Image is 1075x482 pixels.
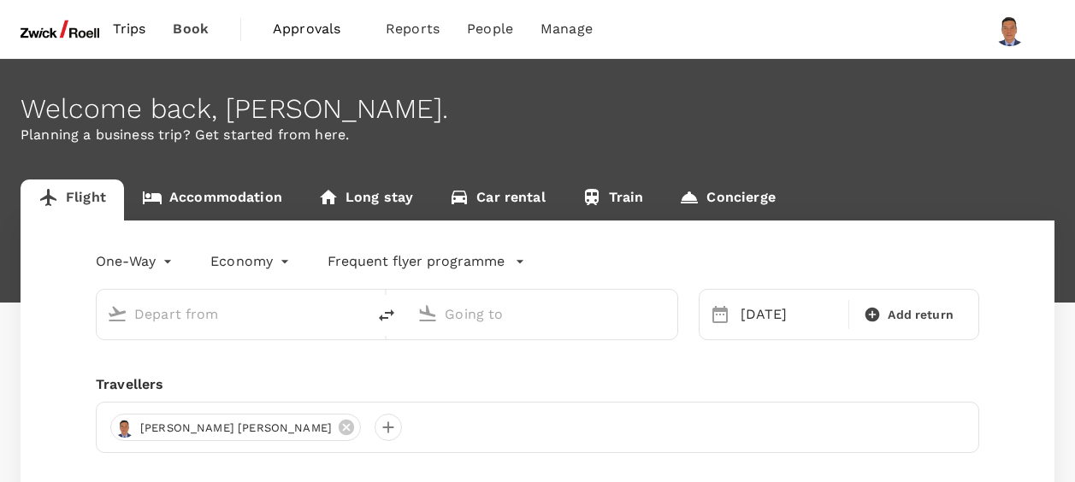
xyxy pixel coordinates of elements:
input: Going to [445,301,641,327]
input: Depart from [134,301,330,327]
button: Frequent flyer programme [328,251,525,272]
div: [PERSON_NAME] [PERSON_NAME] [110,414,361,441]
div: Economy [210,248,293,275]
button: delete [366,295,407,336]
span: Add return [888,306,954,324]
span: Trips [113,19,146,39]
span: Reports [386,19,440,39]
img: avatar-67b84bebe1d9e.jpeg [115,417,135,438]
span: Approvals [273,19,358,39]
a: Concierge [661,179,793,220]
div: Travellers [96,374,979,395]
img: Shaun Lim Chee Siong [993,12,1027,46]
p: Planning a business trip? Get started from here. [21,125,1054,145]
span: [PERSON_NAME] [PERSON_NAME] [130,420,342,437]
span: People [467,19,513,39]
a: Accommodation [124,179,300,220]
div: One-Way [96,248,176,275]
button: Open [354,312,357,315]
a: Flight [21,179,124,220]
img: ZwickRoell Pte. Ltd. [21,10,99,48]
a: Car rental [431,179,564,220]
a: Long stay [300,179,431,220]
div: Welcome back , [PERSON_NAME] . [21,93,1054,125]
span: Manage [540,19,593,39]
div: [DATE] [734,297,846,332]
span: Book [173,19,209,39]
button: Open [665,312,669,315]
p: Frequent flyer programme [328,251,505,272]
a: Train [564,179,662,220]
